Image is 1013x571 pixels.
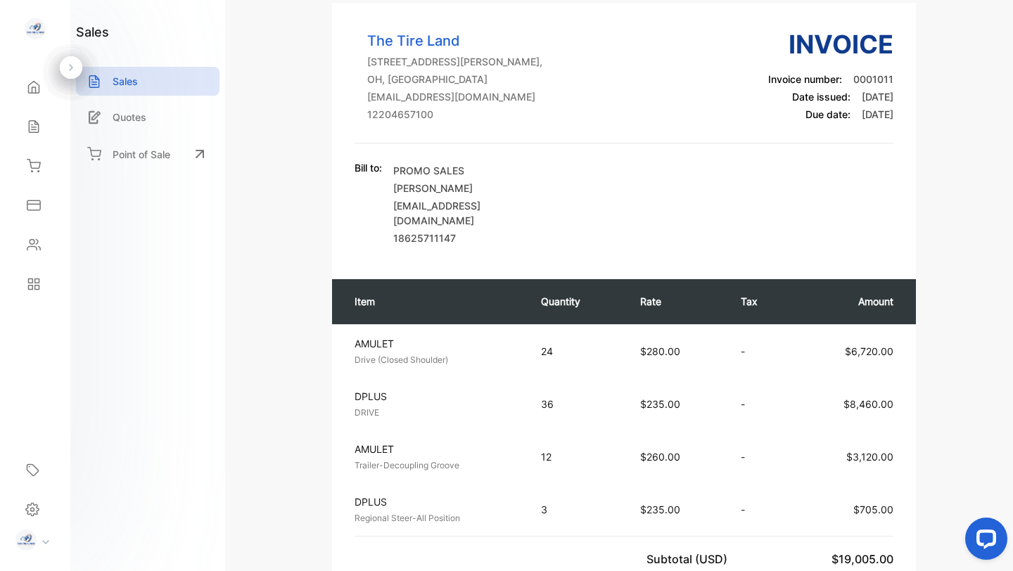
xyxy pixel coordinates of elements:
iframe: LiveChat chat widget [954,512,1013,571]
p: AMULET [355,336,516,351]
p: PROMO SALES [393,163,555,178]
p: - [741,397,779,411]
p: Sales [113,74,138,89]
p: Quantity [541,294,612,309]
p: [PERSON_NAME] [393,181,555,195]
p: AMULET [355,442,516,456]
span: $3,120.00 [846,451,893,463]
p: OH, [GEOGRAPHIC_DATA] [367,72,542,86]
p: 12204657100 [367,107,542,122]
p: Amount [807,294,893,309]
span: $705.00 [853,503,893,515]
p: - [741,502,779,517]
a: Sales [76,67,219,96]
a: Quotes [76,103,219,131]
p: Point of Sale [113,147,170,162]
h3: Invoice [768,25,893,63]
span: [DATE] [862,108,893,120]
img: profile [15,530,37,551]
p: Regional Steer-All Position [355,512,516,525]
h1: sales [76,23,109,41]
span: $280.00 [640,345,680,357]
span: 0001011 [853,73,893,85]
span: $235.00 [640,503,680,515]
p: DRIVE [355,406,516,419]
span: Due date: [805,108,850,120]
p: Trailer-Decoupling Groove [355,459,516,472]
p: DPLUS [355,494,516,509]
p: 18625711147 [393,231,555,245]
p: 36 [541,397,612,411]
p: Item [355,294,513,309]
p: DPLUS [355,389,516,404]
p: [EMAIL_ADDRESS][DOMAIN_NAME] [367,89,542,104]
p: The Tire Land [367,30,542,51]
p: Bill to: [355,160,382,175]
p: 24 [541,344,612,359]
p: Subtotal (USD) [646,551,733,567]
p: 12 [541,449,612,464]
span: $235.00 [640,398,680,410]
span: $19,005.00 [832,552,893,566]
span: [DATE] [862,91,893,103]
span: Invoice number: [768,73,842,85]
p: 3 [541,502,612,517]
p: Quotes [113,110,146,124]
a: Point of Sale [76,139,219,169]
p: Drive (Closed Shoulder) [355,354,516,366]
span: $6,720.00 [845,345,893,357]
p: [EMAIL_ADDRESS][DOMAIN_NAME] [393,198,555,228]
span: $260.00 [640,451,680,463]
span: $8,460.00 [843,398,893,410]
span: Date issued: [792,91,850,103]
img: logo [25,18,46,39]
p: - [741,449,779,464]
p: [STREET_ADDRESS][PERSON_NAME], [367,54,542,69]
p: - [741,344,779,359]
p: Tax [741,294,779,309]
p: Rate [640,294,713,309]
